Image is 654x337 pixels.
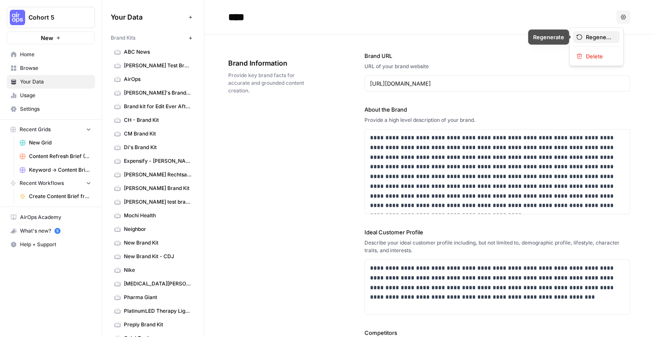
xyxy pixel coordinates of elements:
[29,153,91,160] span: Content Refresh Brief (AirOps Builders)
[111,195,195,209] a: [PERSON_NAME] test brand kit
[111,277,195,291] a: [MEDICAL_DATA][PERSON_NAME]
[124,280,192,288] span: [MEDICAL_DATA][PERSON_NAME]
[7,123,95,136] button: Recent Grids
[7,7,95,28] button: Workspace: Cohort 5
[111,45,195,59] a: ABC News
[20,51,91,58] span: Home
[20,241,91,248] span: Help + Support
[124,157,192,165] span: Expensify - [PERSON_NAME]
[20,105,91,113] span: Settings
[20,179,64,187] span: Recent Workflows
[111,12,185,22] span: Your Data
[111,141,195,154] a: Di's Brand Kit
[7,75,95,89] a: Your Data
[124,198,192,206] span: [PERSON_NAME] test brand kit
[124,89,192,97] span: [PERSON_NAME]'s Brand Kit
[124,212,192,219] span: Mochi Health
[124,321,192,328] span: Preply Brand Kit
[364,228,630,236] label: Ideal Customer Profile
[20,126,51,133] span: Recent Grids
[586,33,613,41] span: Regenerate
[370,79,625,88] input: www.sundaysoccer.com
[111,86,195,100] a: [PERSON_NAME]'s Brand Kit
[29,13,80,22] span: Cohort 5
[364,105,630,114] label: About the Brand
[111,236,195,250] a: New Brand Kit
[124,144,192,151] span: Di's Brand Kit
[228,58,317,68] span: Brand Information
[124,307,192,315] span: PlatinumLED Therapy Lights
[124,266,192,274] span: Nike
[111,168,195,181] a: [PERSON_NAME] Rechtsanwälte
[111,291,195,304] a: Pharma Giant
[586,52,613,60] span: Delete
[228,72,317,95] span: Provide key brand facts for accurate and grounded content creation.
[111,127,195,141] a: CM Brand Kit
[111,72,195,86] a: AirOps
[111,250,195,263] a: New Brand Kit - CDJ
[7,102,95,116] a: Settings
[7,224,95,238] button: What's new? 5
[56,229,58,233] text: 5
[10,10,25,25] img: Cohort 5 Logo
[124,75,192,83] span: AirOps
[364,239,630,254] div: Describe your ideal customer profile including, but not limited to, demographic profile, lifestyl...
[7,225,95,237] div: What's new?
[124,239,192,247] span: New Brand Kit
[124,48,192,56] span: ABC News
[364,52,630,60] label: Brand URL
[16,150,95,163] a: Content Refresh Brief (AirOps Builders)
[16,163,95,177] a: Keyword -> Content Brief -> Article
[111,113,195,127] a: CH - Brand Kit
[111,304,195,318] a: PlatinumLED Therapy Lights
[29,139,91,147] span: New Grid
[29,193,91,200] span: Create Content Brief from Keyword - RITAH PT
[20,213,91,221] span: AirOps Academy
[111,318,195,331] a: Preply Brand Kit
[7,238,95,251] button: Help + Support
[7,177,95,190] button: Recent Workflows
[124,171,192,179] span: [PERSON_NAME] Rechtsanwälte
[7,210,95,224] a: AirOps Academy
[111,222,195,236] a: Neighbor
[20,78,91,86] span: Your Data
[16,136,95,150] a: New Grid
[124,103,192,110] span: Brand kit for Edit Ever After ([PERSON_NAME])
[364,116,630,124] div: Provide a high level description of your brand.
[29,166,91,174] span: Keyword -> Content Brief -> Article
[41,34,53,42] span: New
[16,190,95,203] a: Create Content Brief from Keyword - RITAH PT
[124,184,192,192] span: [PERSON_NAME] Brand Kit
[364,63,630,70] div: URL of your brand website
[124,225,192,233] span: Neighbor
[111,34,135,42] span: Brand Kits
[111,100,195,113] a: Brand kit for Edit Ever After ([PERSON_NAME])
[54,228,60,234] a: 5
[7,48,95,61] a: Home
[124,116,192,124] span: CH - Brand Kit
[364,328,630,337] label: Competitors
[7,61,95,75] a: Browse
[20,64,91,72] span: Browse
[124,294,192,301] span: Pharma Giant
[124,253,192,260] span: New Brand Kit - CDJ
[124,130,192,138] span: CM Brand Kit
[111,181,195,195] a: [PERSON_NAME] Brand Kit
[20,92,91,99] span: Usage
[7,32,95,44] button: New
[111,59,195,72] a: [PERSON_NAME] Test Brand Kit
[111,263,195,277] a: Nike
[124,62,192,69] span: [PERSON_NAME] Test Brand Kit
[111,209,195,222] a: Mochi Health
[7,89,95,102] a: Usage
[111,154,195,168] a: Expensify - [PERSON_NAME]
